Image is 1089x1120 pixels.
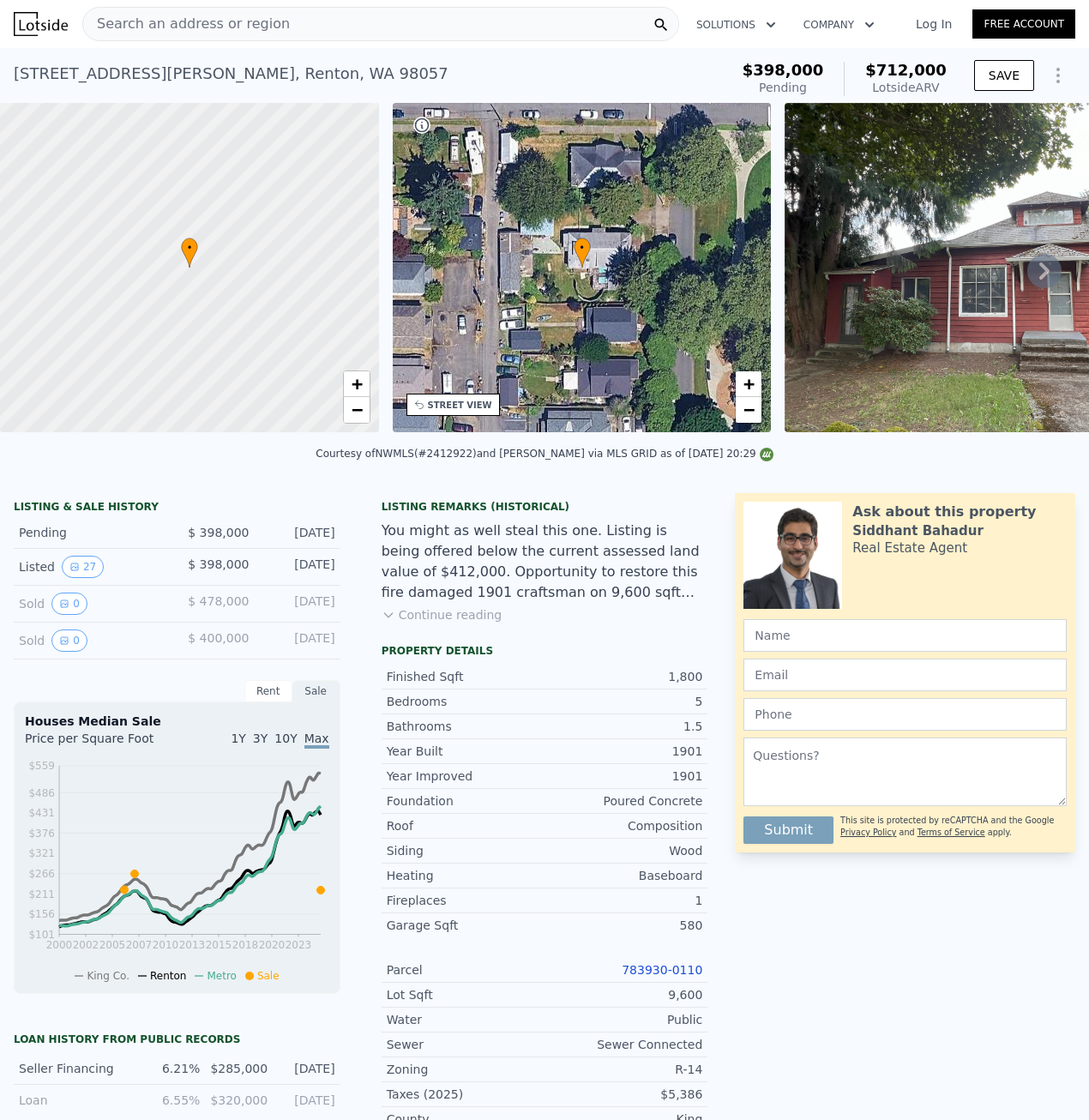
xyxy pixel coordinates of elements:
span: 10Y [274,732,297,745]
div: Property details [382,644,708,658]
span: $ 478,000 [188,594,249,608]
div: Taxes (2025) [387,1086,544,1103]
a: Zoom out [736,397,761,423]
button: Continue reading [382,606,502,623]
div: Loan history from public records [14,1033,340,1046]
div: $5,386 [544,1086,702,1103]
div: Sewer Connected [544,1036,702,1053]
div: [DATE] [278,1092,334,1109]
div: This site is protected by reCAPTCHA and the Google and apply. [840,810,1067,844]
tspan: 2005 [99,939,126,951]
tspan: $211 [28,888,55,900]
div: 1901 [544,743,702,760]
div: You might as well steal this one. Listing is being offered below the current assessed land value ... [382,521,708,603]
a: 783930-0110 [622,963,702,977]
span: 1Y [231,732,245,745]
div: STREET VIEW [428,399,492,412]
tspan: $431 [28,807,55,819]
span: $712,000 [865,61,947,79]
div: Seller Financing [19,1060,133,1077]
div: Parcel [387,961,544,978]
tspan: $376 [28,828,55,840]
tspan: 2007 [126,939,153,951]
input: Email [743,659,1067,691]
input: Name [743,619,1067,652]
div: Garage Sqft [387,917,544,934]
div: Public [544,1011,702,1028]
div: Finished Sqft [387,668,544,685]
div: [DATE] [278,1060,334,1077]
a: Log In [895,15,972,33]
span: + [351,373,362,394]
div: Baseboard [544,867,702,884]
a: Free Account [972,9,1075,39]
div: Ask about this property [852,502,1036,522]
div: Foundation [387,792,544,810]
button: Solutions [683,9,790,40]
a: Zoom in [344,371,370,397]
tspan: 2000 [46,939,73,951]
div: Sold [19,593,163,615]
span: + [743,373,755,394]
div: 1 [544,892,702,909]
tspan: $559 [28,760,55,772]
input: Phone [743,698,1067,731]
div: [DATE] [262,556,334,578]
span: $ 400,000 [188,631,249,645]
div: Rent [244,680,292,702]
tspan: 2015 [206,939,232,951]
div: Sold [19,629,163,652]
span: $398,000 [743,61,824,79]
div: Loan [19,1092,133,1109]
span: • [181,240,198,256]
span: Sale [257,970,280,982]
tspan: $266 [28,868,55,880]
div: [DATE] [262,524,334,541]
div: • [574,238,591,268]
span: Renton [150,970,186,982]
div: Bedrooms [387,693,544,710]
div: Price per Square Foot [25,730,177,757]
tspan: $321 [28,847,55,859]
tspan: 2010 [153,939,179,951]
span: − [351,399,362,420]
div: 6.55% [143,1092,200,1109]
a: Privacy Policy [840,828,896,837]
div: 580 [544,917,702,934]
img: Lotside [14,12,68,36]
div: R-14 [544,1061,702,1078]
div: Bathrooms [387,718,544,735]
div: Siding [387,842,544,859]
div: Composition [544,817,702,834]
div: Zoning [387,1061,544,1078]
div: Lotside ARV [865,79,947,96]
div: Poured Concrete [544,792,702,810]
img: NWMLS Logo [760,448,773,461]
tspan: $101 [28,929,55,941]
div: 1.5 [544,718,702,735]
a: Terms of Service [918,828,985,837]
button: SAVE [974,60,1034,91]
div: 5 [544,693,702,710]
button: View historical data [62,556,104,578]
div: Heating [387,867,544,884]
span: $ 398,000 [188,526,249,539]
button: View historical data [51,629,87,652]
button: View historical data [51,593,87,615]
tspan: 2013 [179,939,206,951]
tspan: 2002 [73,939,99,951]
div: [STREET_ADDRESS][PERSON_NAME] , Renton , WA 98057 [14,62,448,86]
div: Siddhant Bahadur [852,522,983,539]
div: Water [387,1011,544,1028]
div: [DATE] [262,593,334,615]
span: Search an address or region [83,14,290,34]
div: 9,600 [544,986,702,1003]
span: − [743,399,755,420]
tspan: 2020 [259,939,286,951]
span: 3Y [253,732,268,745]
div: $320,000 [210,1092,268,1109]
div: Listing Remarks (Historical) [382,500,708,514]
div: Sale [292,680,340,702]
div: Pending [743,79,824,96]
span: $ 398,000 [188,557,249,571]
